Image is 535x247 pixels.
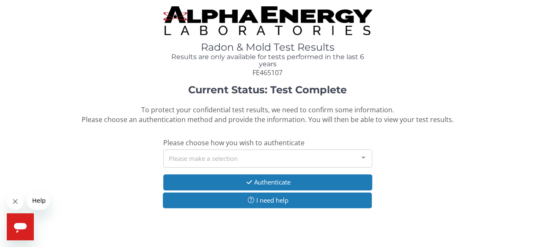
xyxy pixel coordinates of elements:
[188,84,347,96] strong: Current Status: Test Complete
[163,138,305,147] span: Please choose how you wish to authenticate
[163,193,372,208] button: I need help
[169,153,238,163] span: Please make a selection
[163,174,372,190] button: Authenticate
[252,68,283,77] span: FE465107
[163,42,372,53] h1: Radon & Mold Test Results
[163,53,372,68] h4: Results are only available for tests performed in the last 6 years
[163,6,372,35] img: TightCrop.jpg
[7,213,34,240] iframe: Button to launch messaging window
[27,191,49,210] iframe: Message from company
[82,105,454,124] span: To protect your confidential test results, we need to confirm some information. Please choose an ...
[7,193,24,210] iframe: Close message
